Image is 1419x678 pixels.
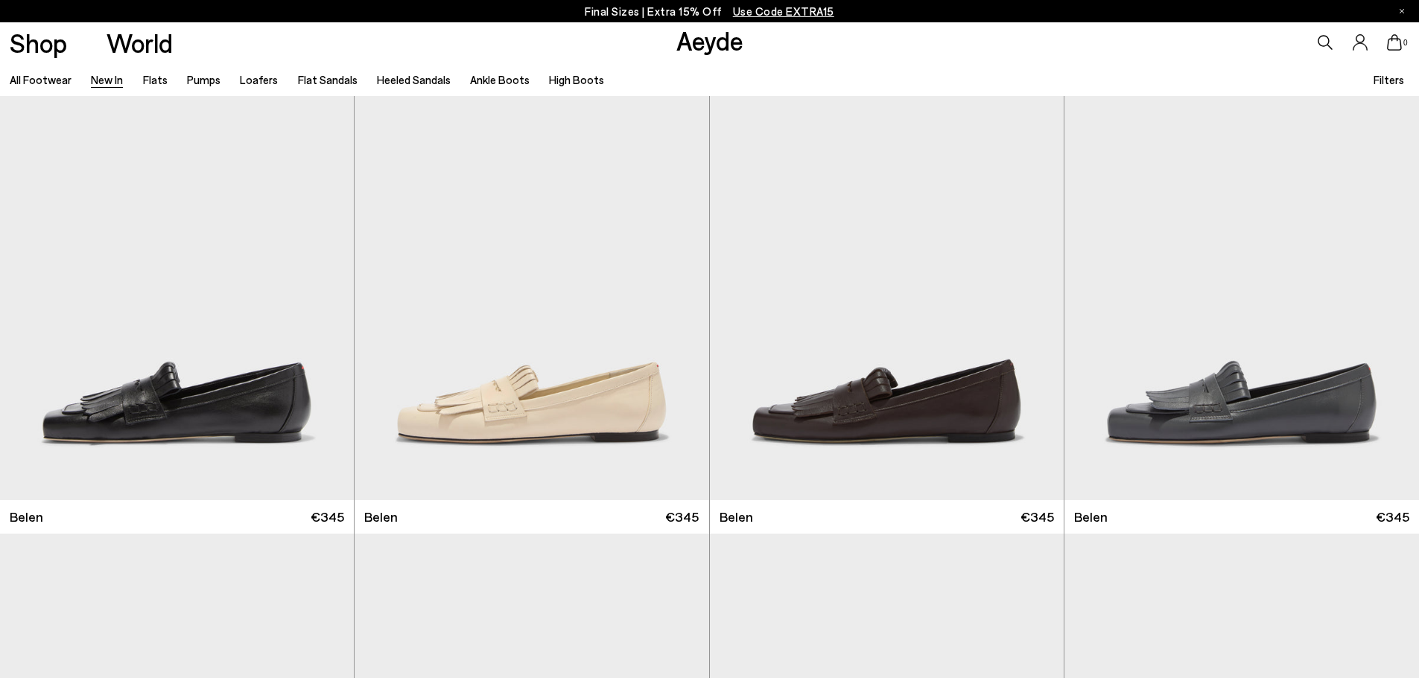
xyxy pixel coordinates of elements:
span: Navigate to /collections/ss25-final-sizes [733,4,834,18]
a: Pumps [187,73,220,86]
span: €345 [311,508,344,526]
a: Loafers [240,73,278,86]
img: Belen Tassel Loafers [355,56,708,500]
span: Belen [10,508,43,526]
a: Belen €345 [710,500,1064,534]
a: Flat Sandals [298,73,358,86]
a: 0 [1387,34,1402,51]
a: All Footwear [10,73,72,86]
img: Belen Tassel Loafers [710,56,1064,500]
a: Belen €345 [355,500,708,534]
a: Shop [10,30,67,56]
a: Flats [143,73,168,86]
span: Belen [364,508,398,526]
span: Belen [720,508,753,526]
a: New In [91,73,123,86]
a: Belen €345 [1064,500,1419,534]
a: Aeyde [676,25,743,56]
span: €345 [665,508,699,526]
a: Heeled Sandals [377,73,451,86]
span: Belen [1074,508,1108,526]
span: 0 [1402,39,1409,47]
a: Ankle Boots [470,73,530,86]
span: €345 [1020,508,1054,526]
p: Final Sizes | Extra 15% Off [585,2,834,21]
img: Belen Tassel Loafers [1064,56,1419,500]
a: World [107,30,173,56]
span: Filters [1374,73,1404,86]
span: €345 [1376,508,1409,526]
a: High Boots [549,73,604,86]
